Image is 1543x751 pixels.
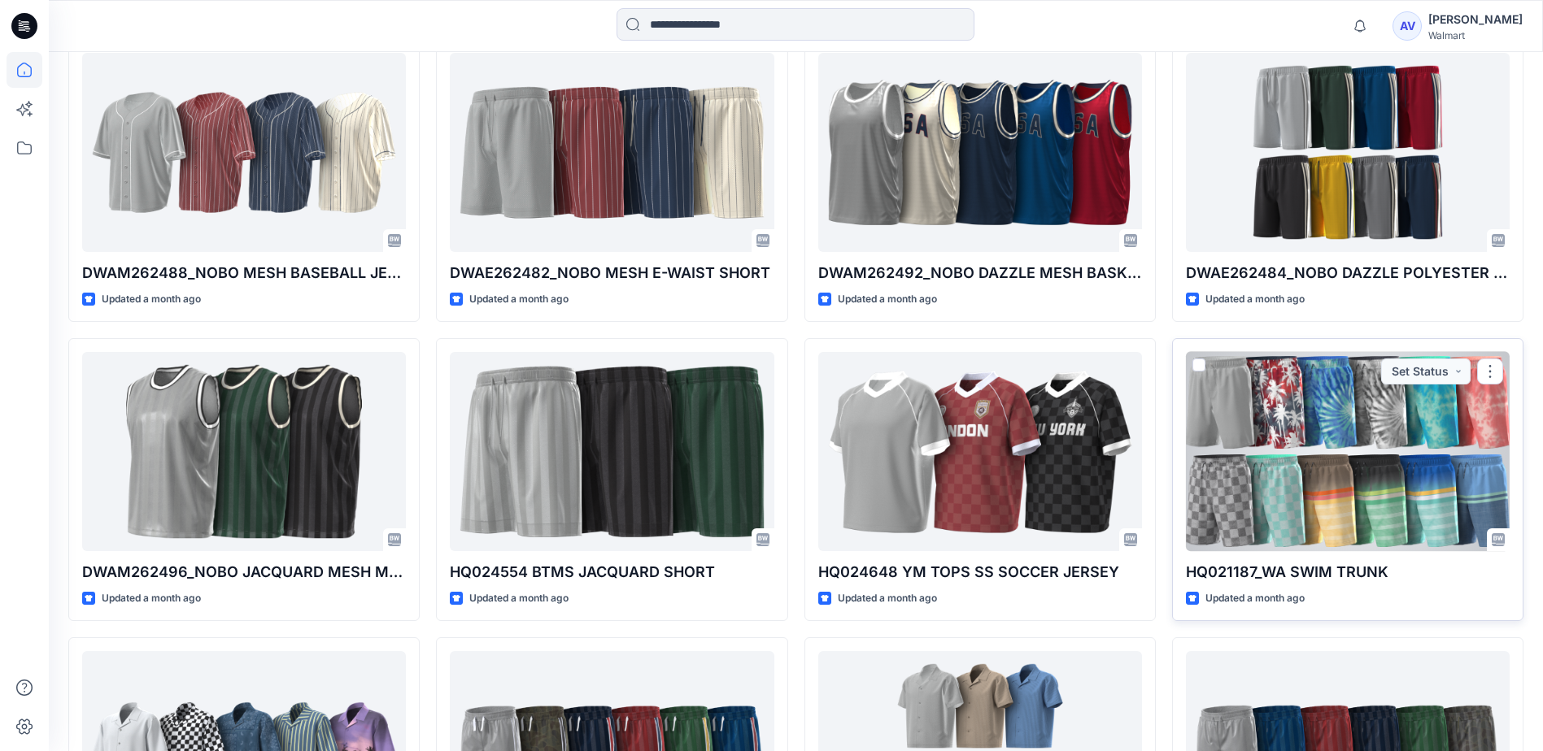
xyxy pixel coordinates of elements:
p: Updated a month ago [838,590,937,607]
a: DWAE262482_NOBO MESH E-WAIST SHORT [450,53,774,252]
a: DWAM262488_NOBO MESH BASEBALL JERSEY W-PIPING [82,53,406,252]
a: DWAE262484_NOBO DAZZLE POLYESTER SIDE PANEL E-WAIST BASKETBALL SHORT [1186,53,1510,252]
p: Updated a month ago [838,291,937,308]
p: DWAE262482_NOBO MESH E-WAIST SHORT [450,262,774,284]
p: Updated a month ago [469,590,569,607]
div: [PERSON_NAME] [1428,10,1523,29]
p: HQ024554 BTMS JACQUARD SHORT [450,561,774,584]
p: DWAM262496_NOBO JACQUARD MESH MUSCLE TANK W-RIB [82,561,406,584]
a: DWAM262496_NOBO JACQUARD MESH MUSCLE TANK W-RIB [82,352,406,551]
p: Updated a month ago [469,291,569,308]
div: AV [1393,11,1422,41]
p: DWAM262492_NOBO DAZZLE MESH BASKETBALL TANK W- RIB [818,262,1142,284]
a: HQ024554 BTMS JACQUARD SHORT [450,352,774,551]
a: HQ021187_WA SWIM TRUNK [1186,352,1510,551]
p: Updated a month ago [1205,590,1305,607]
p: DWAE262484_NOBO DAZZLE POLYESTER SIDE PANEL E-WAIST BASKETBALL SHORT [1186,262,1510,284]
p: Updated a month ago [102,590,201,607]
a: DWAM262492_NOBO DAZZLE MESH BASKETBALL TANK W- RIB [818,53,1142,252]
a: HQ024648 YM TOPS SS SOCCER JERSEY [818,352,1142,551]
p: HQ024648 YM TOPS SS SOCCER JERSEY [818,561,1142,584]
p: DWAM262488_NOBO MESH BASEBALL JERSEY W-[GEOGRAPHIC_DATA] [82,262,406,284]
div: Walmart [1428,29,1523,41]
p: HQ021187_WA SWIM TRUNK [1186,561,1510,584]
p: Updated a month ago [1205,291,1305,308]
p: Updated a month ago [102,291,201,308]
